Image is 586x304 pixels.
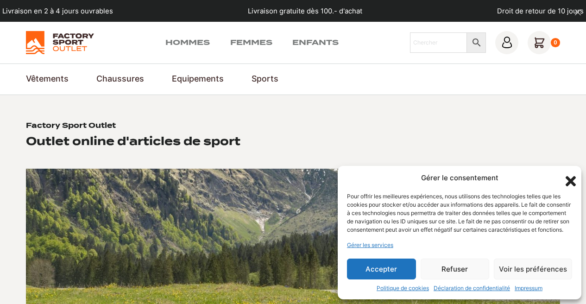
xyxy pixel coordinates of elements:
[2,6,113,16] p: Livraison en 2 à 4 jours ouvrables
[434,284,510,292] a: Déclaration de confidentialité
[26,121,116,130] h1: Factory Sport Outlet
[292,37,339,48] a: Enfants
[230,37,272,48] a: Femmes
[551,38,561,47] div: 0
[494,259,572,279] button: Voir les préférences
[570,5,586,21] button: dismiss
[347,259,416,279] button: Accepter
[377,284,429,292] a: Politique de cookies
[248,6,362,16] p: Livraison gratuite dès 100.- d'achat
[563,173,572,183] div: Fermer la boîte de dialogue
[421,173,498,184] div: Gérer le consentement
[172,73,224,85] a: Equipements
[410,32,467,53] input: Chercher
[252,73,278,85] a: Sports
[347,241,393,249] a: Gérer les services
[497,6,584,16] p: Droit de retour de 10 jours
[26,31,94,54] img: Factory Sport Outlet
[165,37,210,48] a: Hommes
[421,259,490,279] button: Refuser
[96,73,144,85] a: Chaussures
[515,284,542,292] a: Impressum
[26,134,240,149] h2: Outlet online d'articles de sport
[26,73,69,85] a: Vêtements
[347,192,571,234] div: Pour offrir les meilleures expériences, nous utilisons des technologies telles que les cookies po...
